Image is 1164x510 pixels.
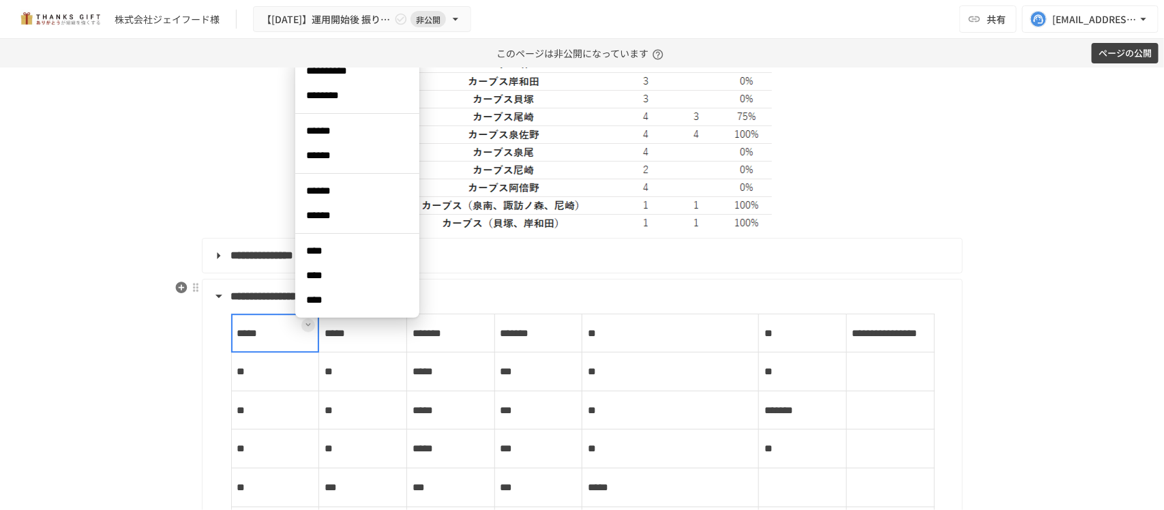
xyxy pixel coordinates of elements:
button: [EMAIL_ADDRESS][DOMAIN_NAME] [1022,5,1159,33]
div: [EMAIL_ADDRESS][DOMAIN_NAME] [1052,11,1137,28]
div: 株式会社ジェイフード様 [115,12,220,27]
span: 非公開 [411,12,446,27]
img: mMP1OxWUAhQbsRWCurg7vIHe5HqDpP7qZo7fRoNLXQh [16,8,104,30]
button: ページの公開 [1092,43,1159,64]
button: 共有 [959,5,1017,33]
span: 共有 [987,12,1006,27]
p: このページは非公開になっています [496,39,668,67]
button: 【[DATE]】運用開始後 振り返りMTG非公開 [253,6,471,33]
span: 【[DATE]】運用開始後 振り返りMTG [262,11,391,28]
